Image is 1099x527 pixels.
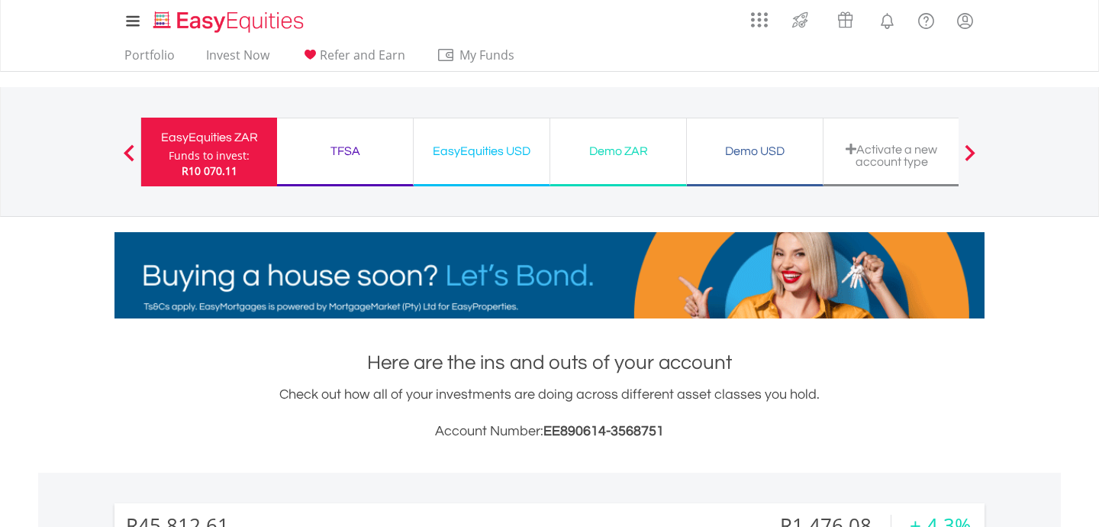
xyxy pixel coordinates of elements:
[907,4,946,34] a: FAQ's and Support
[169,148,250,163] div: Funds to invest:
[696,141,814,162] div: Demo USD
[150,9,310,34] img: EasyEquities_Logo.png
[295,47,411,71] a: Refer and Earn
[118,47,181,71] a: Portfolio
[543,424,664,438] span: EE890614-3568751
[751,11,768,28] img: grid-menu-icon.svg
[200,47,276,71] a: Invest Now
[147,4,310,34] a: Home page
[437,45,537,65] span: My Funds
[423,141,540,162] div: EasyEquities USD
[286,141,404,162] div: TFSA
[823,4,868,32] a: Vouchers
[114,349,985,377] h1: Here are the ins and outs of your account
[833,143,950,168] div: Activate a new account type
[182,163,237,178] span: R10 070.11
[946,4,985,37] a: My Profile
[833,8,858,32] img: vouchers-v2.svg
[114,232,985,318] img: EasyMortage Promotion Banner
[559,141,677,162] div: Demo ZAR
[868,4,907,34] a: Notifications
[741,4,778,28] a: AppsGrid
[150,127,268,148] div: EasyEquities ZAR
[788,8,813,32] img: thrive-v2.svg
[320,47,405,63] span: Refer and Earn
[114,421,985,442] h3: Account Number:
[114,384,985,442] div: Check out how all of your investments are doing across different asset classes you hold.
